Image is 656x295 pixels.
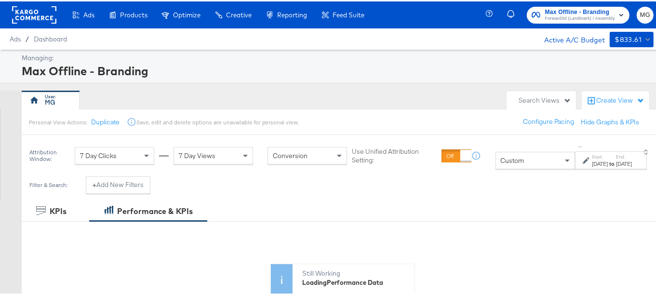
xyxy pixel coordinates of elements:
div: Save, edit and delete options are unavailable for personal view. [136,117,299,125]
span: ↑ [576,144,585,147]
span: / [21,34,34,41]
div: Active A/C Budget [534,30,605,45]
span: Feed Suite [333,10,364,17]
div: Performance & KPIs [117,204,193,215]
div: $833.61 [615,32,642,44]
span: Optimize [173,10,201,17]
span: Reporting [277,10,307,17]
span: Ads [83,10,94,17]
strong: to [608,159,616,166]
div: Create View [596,94,644,104]
div: [DATE] [616,159,632,166]
button: Duplicate [91,116,120,125]
button: $833.61 [610,30,654,46]
label: End: [616,152,632,159]
span: Ads [10,34,21,41]
button: MG [637,5,654,22]
strong: + [93,179,96,188]
span: Max Offline - Branding [545,6,615,16]
div: Attribution Window: [29,147,70,161]
span: MG [641,8,650,19]
button: Max Offline - BrandingForward3d (Landmark) / Assembly [527,5,629,22]
button: Hide Graphs & KPIs [581,116,639,125]
span: Creative [226,10,252,17]
div: Max Offline - Branding [22,61,651,78]
div: Search Views [519,94,571,104]
span: Conversion [273,150,308,159]
div: MG [45,96,56,106]
span: 7 Day Clicks [80,150,117,159]
div: [DATE] [592,159,608,166]
label: Start: [592,152,608,159]
span: Custom [501,155,524,163]
button: +Add New Filters [86,175,150,192]
div: KPIs [50,204,67,215]
div: Managing: [22,52,651,61]
a: Dashboard [34,34,67,41]
span: 7 Day Views [179,150,215,159]
div: Personal View Actions: [29,117,87,125]
label: Use Unified Attribution Setting: [352,146,438,163]
span: Products [120,10,147,17]
div: Filter & Search: [29,180,68,187]
button: Configure Pacing [516,112,581,129]
span: Forward3d (Landmark) / Assembly [545,13,615,21]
